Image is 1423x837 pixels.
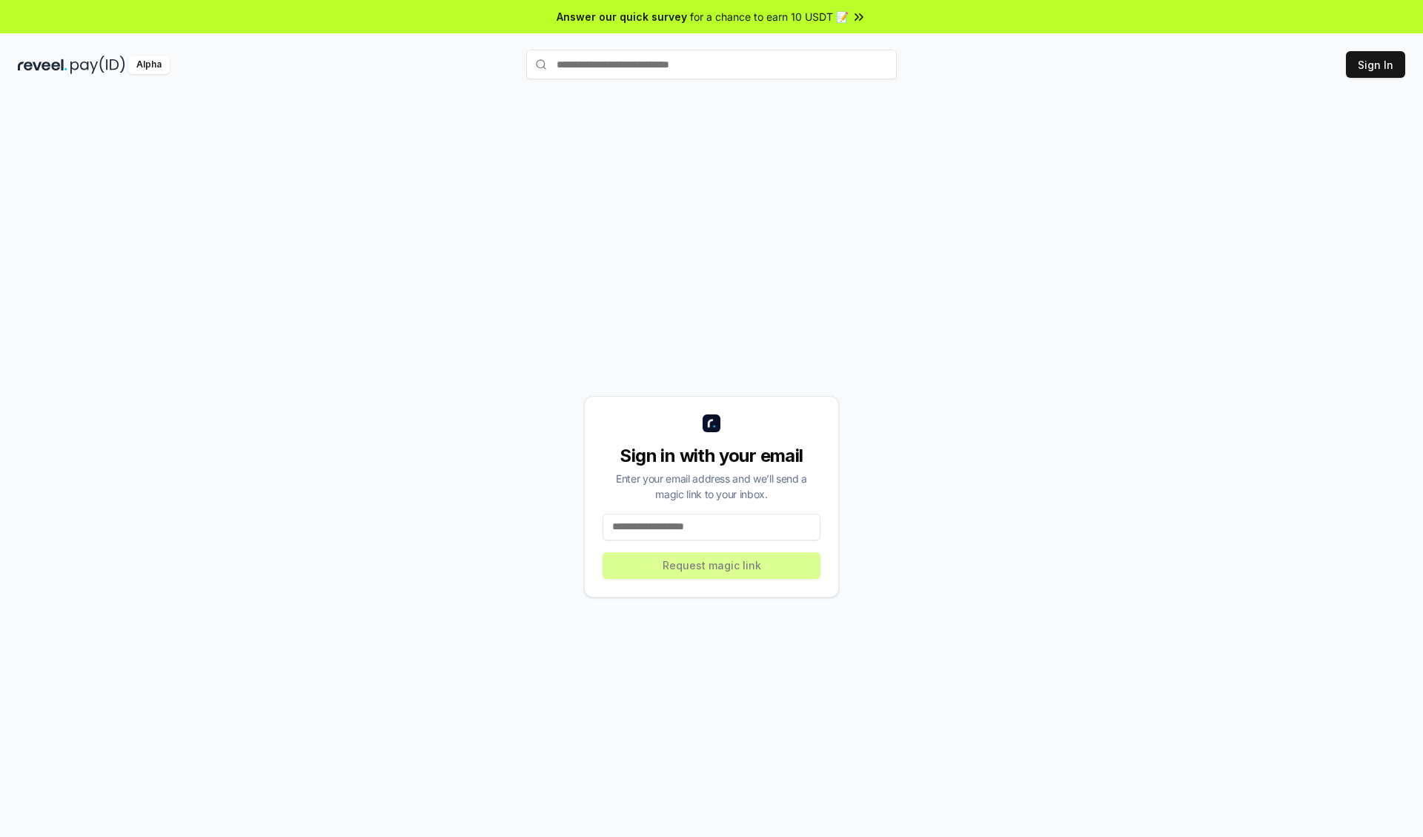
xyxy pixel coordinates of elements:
div: Sign in with your email [603,444,820,468]
div: Enter your email address and we’ll send a magic link to your inbox. [603,471,820,502]
div: Alpha [128,56,170,74]
img: reveel_dark [18,56,67,74]
span: for a chance to earn 10 USDT 📝 [690,9,849,24]
img: pay_id [70,56,125,74]
span: Answer our quick survey [557,9,687,24]
button: Sign In [1346,51,1405,78]
img: logo_small [703,414,720,432]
